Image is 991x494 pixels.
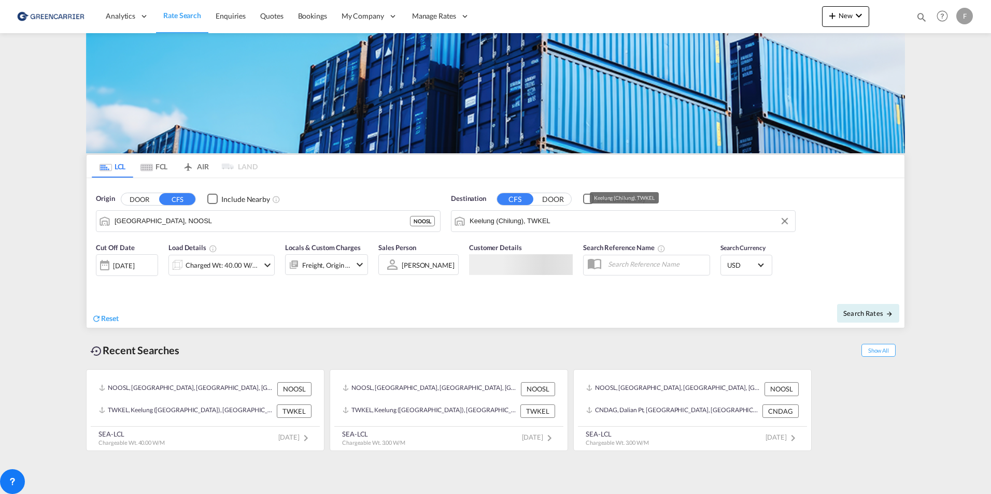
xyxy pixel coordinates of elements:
[96,275,104,289] md-datepicker: Select
[410,216,435,226] div: NOOSL
[302,258,351,272] div: Freight Origin Destination
[886,310,893,317] md-icon: icon-arrow-right
[353,258,366,271] md-icon: icon-chevron-down
[583,194,646,205] md-checkbox: Checkbox No Ink
[92,155,258,178] md-pagination-wrapper: Use the left and right arrow keys to navigate between tabs
[113,261,134,270] div: [DATE]
[98,429,165,439] div: SEA-LCL
[787,432,799,444] md-icon: icon-chevron-right
[285,254,368,275] div: Freight Origin Destinationicon-chevron-down
[221,194,270,205] div: Include Nearby
[657,244,666,253] md-icon: Your search will be saved by the below given name
[861,344,896,357] span: Show All
[916,11,927,23] md-icon: icon-magnify
[106,11,135,21] span: Analytics
[956,8,973,24] div: F
[594,192,655,204] div: Keelung (Chilung), TWKEL
[87,178,904,328] div: Origin DOOR CFS Checkbox No InkUnchecked: Ignores neighbouring ports when fetching rates.Checked ...
[343,382,518,396] div: NOOSL, Oslo, Norway, Northern Europe, Europe
[277,382,312,396] div: NOOSL
[727,260,756,270] span: USD
[586,439,649,446] span: Chargeable Wt. 3.00 W/M
[720,244,766,252] span: Search Currency
[121,193,158,205] button: DOOR
[278,433,312,441] span: [DATE]
[916,11,927,27] div: icon-magnify
[451,211,795,231] md-input-container: Keelung (Chilung), TWKEL
[343,404,518,418] div: TWKEL, Keelung (Chilung), Taiwan, Province of China, Greater China & Far East Asia, Asia Pacific
[469,243,521,252] span: Customer Details
[272,195,280,204] md-icon: Unchecked: Ignores neighbouring ports when fetching rates.Checked : Includes neighbouring ports w...
[826,9,839,22] md-icon: icon-plus 400-fg
[168,243,217,252] span: Load Details
[285,243,361,252] span: Locals & Custom Charges
[822,6,869,27] button: icon-plus 400-fgNewicon-chevron-down
[586,429,649,439] div: SEA-LCL
[933,7,951,25] span: Help
[159,193,195,205] button: CFS
[86,33,905,153] img: GreenCarrierFCL_LCL.png
[96,194,115,204] span: Origin
[96,211,440,231] md-input-container: Oslo, NOOSL
[603,256,710,272] input: Search Reference Name
[765,382,799,396] div: NOOSL
[207,194,270,205] md-checkbox: Checkbox No Ink
[90,345,103,357] md-icon: icon-backup-restore
[766,433,799,441] span: [DATE]
[837,304,899,323] button: Search Ratesicon-arrow-right
[186,258,259,272] div: Charged Wt: 40.00 W/M
[520,404,555,418] div: TWKEL
[16,5,86,28] img: e39c37208afe11efa9cb1d7a6ea7d6f5.png
[260,11,283,20] span: Quotes
[762,404,799,418] div: CNDAG
[98,439,165,446] span: Chargeable Wt. 40.00 W/M
[99,382,275,396] div: NOOSL, Oslo, Norway, Northern Europe, Europe
[451,194,486,204] span: Destination
[543,432,556,444] md-icon: icon-chevron-right
[175,155,216,178] md-tab-item: AIR
[583,243,666,252] span: Search Reference Name
[586,404,760,418] div: CNDAG, Dalian Pt, LN, China, Greater China & Far East Asia, Asia Pacific
[342,429,405,439] div: SEA-LCL
[163,11,201,20] span: Rate Search
[168,255,275,275] div: Charged Wt: 40.00 W/Micon-chevron-down
[470,213,790,229] input: Search by Port
[101,314,119,323] span: Reset
[298,11,327,20] span: Bookings
[342,11,384,21] span: My Company
[92,314,101,323] md-icon: icon-refresh
[330,369,568,451] recent-search-card: NOOSL, [GEOGRAPHIC_DATA], [GEOGRAPHIC_DATA], [GEOGRAPHIC_DATA], [GEOGRAPHIC_DATA] NOOSLTWKEL, Kee...
[216,11,246,20] span: Enquiries
[522,433,556,441] span: [DATE]
[521,382,555,396] div: NOOSL
[96,243,135,252] span: Cut Off Date
[402,261,455,269] div: [PERSON_NAME]
[826,11,865,20] span: New
[133,155,175,178] md-tab-item: FCL
[182,161,194,168] md-icon: icon-airplane
[342,439,405,446] span: Chargeable Wt. 3.00 W/M
[209,244,217,253] md-icon: Chargeable Weight
[92,313,119,325] div: icon-refreshReset
[853,9,865,22] md-icon: icon-chevron-down
[92,155,133,178] md-tab-item: LCL
[401,257,456,272] md-select: Sales Person: Filip Pehrsson
[300,432,312,444] md-icon: icon-chevron-right
[86,369,324,451] recent-search-card: NOOSL, [GEOGRAPHIC_DATA], [GEOGRAPHIC_DATA], [GEOGRAPHIC_DATA], [GEOGRAPHIC_DATA] NOOSLTWKEL, Kee...
[573,369,812,451] recent-search-card: NOOSL, [GEOGRAPHIC_DATA], [GEOGRAPHIC_DATA], [GEOGRAPHIC_DATA], [GEOGRAPHIC_DATA] NOOSLCNDAG, Dal...
[726,257,767,272] md-select: Select Currency: $ USDUnited States Dollar
[96,254,158,276] div: [DATE]
[535,193,571,205] button: DOOR
[586,382,762,396] div: NOOSL, Oslo, Norway, Northern Europe, Europe
[99,404,274,418] div: TWKEL, Keelung (Chilung), Taiwan, Province of China, Greater China & Far East Asia, Asia Pacific
[933,7,956,26] div: Help
[777,213,792,229] button: Clear Input
[86,339,183,362] div: Recent Searches
[412,11,456,21] span: Manage Rates
[261,259,274,271] md-icon: icon-chevron-down
[378,243,416,252] span: Sales Person
[277,404,312,418] div: TWKEL
[497,193,533,205] button: CFS
[115,213,410,229] input: Search by Port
